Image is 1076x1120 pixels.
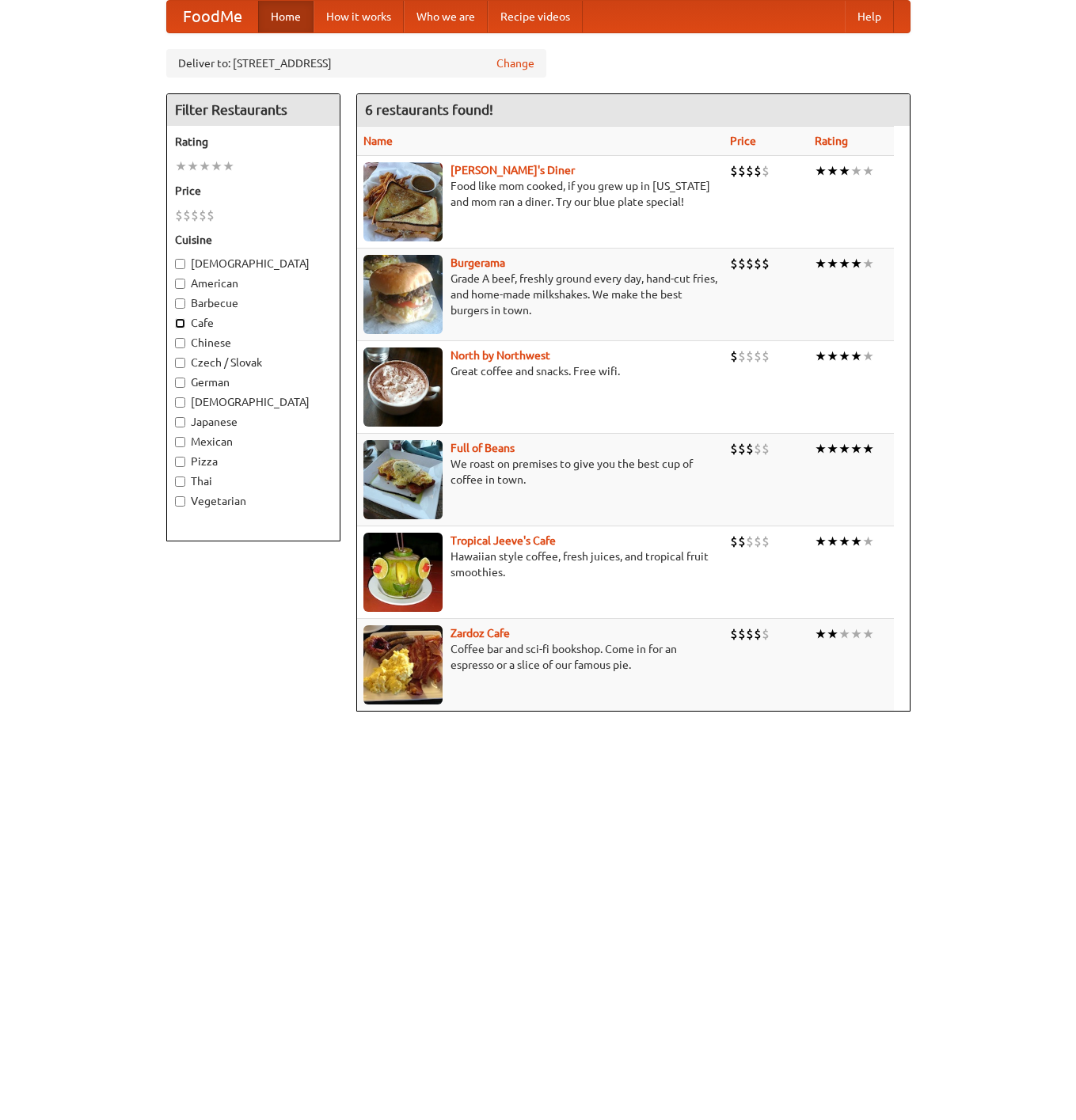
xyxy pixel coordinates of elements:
[175,454,332,469] label: Pizza
[222,158,234,175] li: ★
[175,259,185,269] input: [DEMOGRAPHIC_DATA]
[746,347,754,365] li: $
[862,347,874,365] li: ★
[207,207,215,224] li: $
[754,255,762,272] li: $
[730,625,738,643] li: $
[363,533,443,612] img: jeeves.jpg
[175,355,332,370] label: Czech / Slovak
[738,347,746,365] li: $
[746,533,754,550] li: $
[451,349,550,362] b: North by Northwest
[175,476,185,487] input: Thai
[175,397,185,408] input: [DEMOGRAPHIC_DATA]
[850,533,862,550] li: ★
[845,1,894,32] a: Help
[175,473,332,489] label: Thai
[730,347,738,365] li: $
[730,255,738,272] li: $
[746,440,754,457] li: $
[862,440,874,457] li: ★
[730,533,738,550] li: $
[738,255,746,272] li: $
[175,158,187,175] li: ★
[363,178,717,210] p: Food like mom cooked, if you grew up in [US_STATE] and mom ran a diner. Try our blue plate special!
[746,255,754,272] li: $
[258,1,314,32] a: Home
[862,255,874,272] li: ★
[838,255,850,272] li: ★
[175,417,185,427] input: Japanese
[314,1,404,32] a: How it works
[862,162,874,180] li: ★
[175,232,332,248] h5: Cuisine
[175,338,185,348] input: Chinese
[815,255,827,272] li: ★
[738,625,746,643] li: $
[754,347,762,365] li: $
[363,641,717,673] p: Coffee bar and sci-fi bookshop. Come in for an espresso or a slice of our famous pie.
[862,533,874,550] li: ★
[183,207,191,224] li: $
[175,496,185,507] input: Vegetarian
[175,134,332,150] h5: Rating
[175,358,185,368] input: Czech / Slovak
[363,135,393,147] a: Name
[754,625,762,643] li: $
[175,318,185,328] input: Cafe
[363,255,443,334] img: burgerama.jpg
[175,183,332,199] h5: Price
[746,162,754,180] li: $
[754,440,762,457] li: $
[838,347,850,365] li: ★
[738,440,746,457] li: $
[175,207,183,224] li: $
[175,493,332,509] label: Vegetarian
[175,335,332,351] label: Chinese
[738,162,746,180] li: $
[365,102,493,117] ng-pluralize: 6 restaurants found!
[862,625,874,643] li: ★
[754,533,762,550] li: $
[762,533,770,550] li: $
[175,437,185,447] input: Mexican
[191,207,199,224] li: $
[496,55,534,71] a: Change
[762,162,770,180] li: $
[363,162,443,241] img: sallys.jpg
[815,533,827,550] li: ★
[730,162,738,180] li: $
[815,135,848,147] a: Rating
[175,414,332,430] label: Japanese
[850,625,862,643] li: ★
[850,347,862,365] li: ★
[404,1,488,32] a: Who we are
[363,549,717,580] p: Hawaiian style coffee, fresh juices, and tropical fruit smoothies.
[363,440,443,519] img: beans.jpg
[762,255,770,272] li: $
[815,440,827,457] li: ★
[838,533,850,550] li: ★
[451,256,505,269] a: Burgerama
[738,533,746,550] li: $
[199,207,207,224] li: $
[838,162,850,180] li: ★
[175,279,185,289] input: American
[730,440,738,457] li: $
[187,158,199,175] li: ★
[167,94,340,126] h4: Filter Restaurants
[762,625,770,643] li: $
[451,442,515,454] b: Full of Beans
[363,625,443,704] img: zardoz.jpg
[451,534,556,547] a: Tropical Jeeve's Cafe
[363,456,717,488] p: We roast on premises to give you the best cup of coffee in town.
[175,256,332,271] label: [DEMOGRAPHIC_DATA]
[850,440,862,457] li: ★
[730,135,756,147] a: Price
[815,347,827,365] li: ★
[451,627,510,640] a: Zardoz Cafe
[838,625,850,643] li: ★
